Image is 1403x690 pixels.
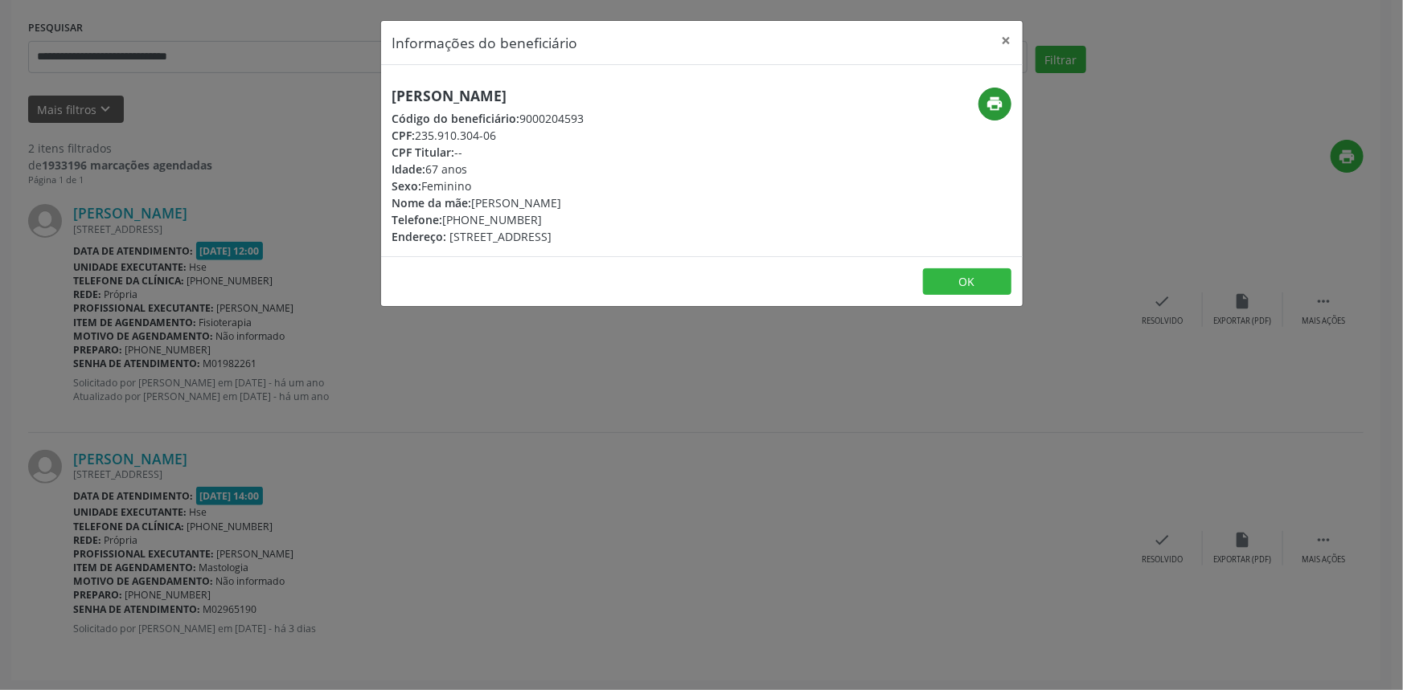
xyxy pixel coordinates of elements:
[392,161,585,178] div: 67 anos
[978,88,1011,120] button: print
[392,178,585,194] div: Feminino
[986,95,1003,112] i: print
[392,88,585,104] h5: [PERSON_NAME]
[392,110,585,127] div: 9000204593
[392,229,447,244] span: Endereço:
[450,229,552,244] span: [STREET_ADDRESS]
[392,212,443,227] span: Telefone:
[392,211,585,228] div: [PHONE_NUMBER]
[392,32,578,53] h5: Informações do beneficiário
[392,145,455,160] span: CPF Titular:
[991,21,1023,60] button: Close
[392,194,585,211] div: [PERSON_NAME]
[392,128,416,143] span: CPF:
[392,161,426,177] span: Idade:
[392,195,472,210] span: Nome da mãe:
[392,178,422,194] span: Sexo:
[923,268,1011,296] button: OK
[392,127,585,144] div: 235.910.304-06
[392,144,585,161] div: --
[392,111,520,126] span: Código do beneficiário:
